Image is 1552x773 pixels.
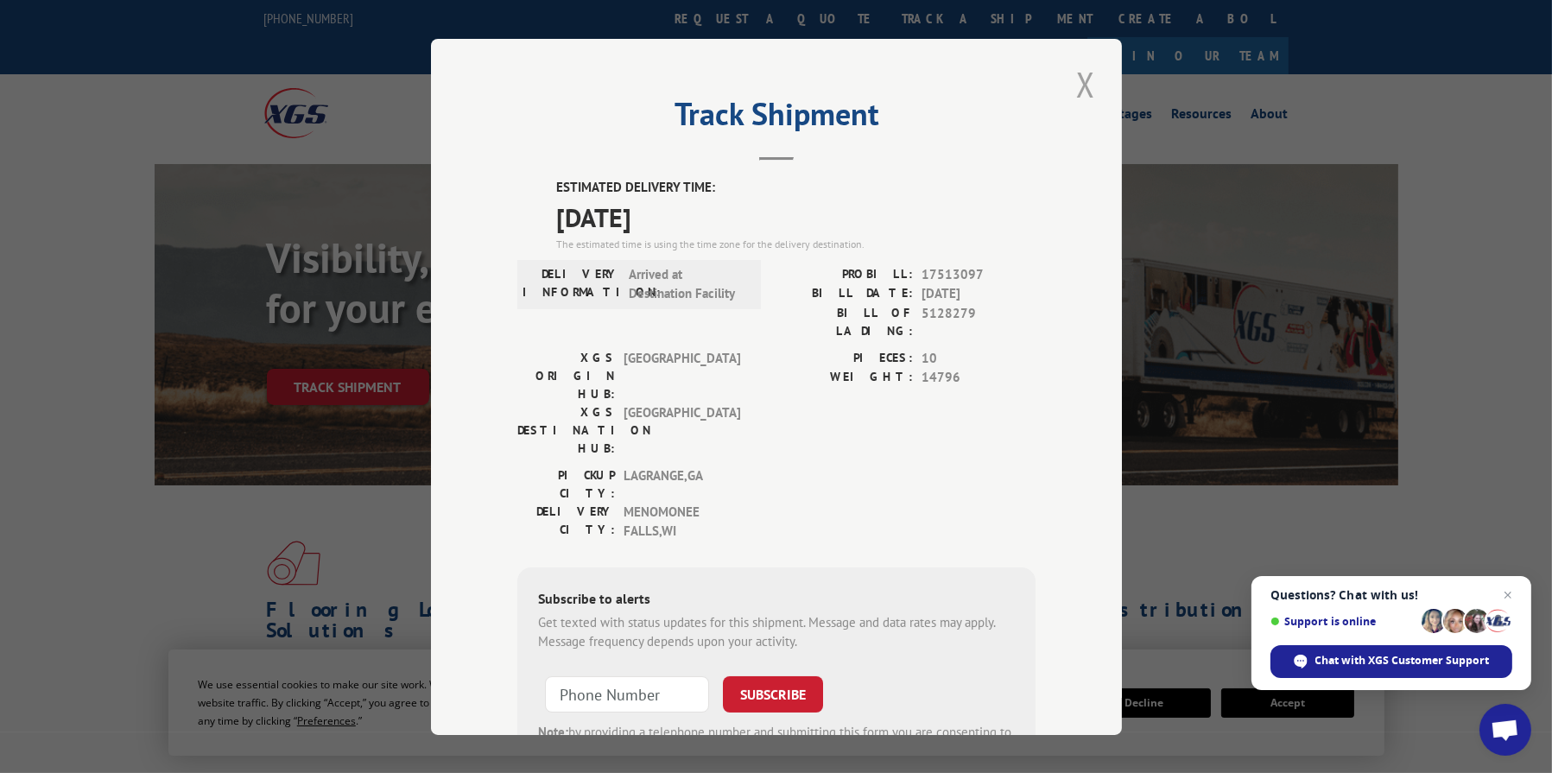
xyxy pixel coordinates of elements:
[1071,60,1100,108] button: Close modal
[1270,588,1512,602] span: Questions? Chat with us!
[624,402,740,457] span: [GEOGRAPHIC_DATA]
[538,723,568,739] strong: Note:
[1270,645,1512,678] span: Chat with XGS Customer Support
[776,348,913,368] label: PIECES:
[517,466,615,502] label: PICKUP CITY:
[624,348,740,402] span: [GEOGRAPHIC_DATA]
[776,284,913,304] label: BILL DATE:
[517,502,615,541] label: DELIVERY CITY:
[629,264,745,303] span: Arrived at Destination Facility
[776,303,913,339] label: BILL OF LADING:
[517,348,615,402] label: XGS ORIGIN HUB:
[1479,704,1531,756] a: Open chat
[523,264,620,303] label: DELIVERY INFORMATION:
[922,284,1036,304] span: [DATE]
[922,303,1036,339] span: 5128279
[723,675,823,712] button: SUBSCRIBE
[1315,653,1490,668] span: Chat with XGS Customer Support
[1270,615,1416,628] span: Support is online
[538,587,1015,612] div: Subscribe to alerts
[538,612,1015,651] div: Get texted with status updates for this shipment. Message and data rates may apply. Message frequ...
[776,264,913,284] label: PROBILL:
[922,348,1036,368] span: 10
[922,368,1036,388] span: 14796
[556,197,1036,236] span: [DATE]
[556,236,1036,251] div: The estimated time is using the time zone for the delivery destination.
[556,178,1036,198] label: ESTIMATED DELIVERY TIME:
[776,368,913,388] label: WEIGHT:
[517,402,615,457] label: XGS DESTINATION HUB:
[517,102,1036,135] h2: Track Shipment
[545,675,709,712] input: Phone Number
[922,264,1036,284] span: 17513097
[624,502,740,541] span: MENOMONEE FALLS , WI
[624,466,740,502] span: LAGRANGE , GA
